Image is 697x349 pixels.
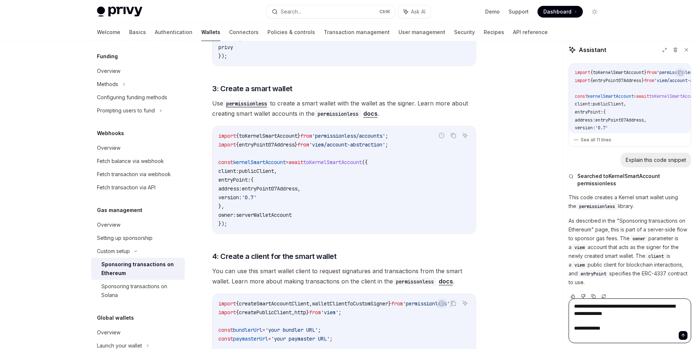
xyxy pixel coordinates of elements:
[385,141,388,148] span: ;
[309,141,385,148] span: 'viem/account-abstraction'
[97,52,118,61] h5: Funding
[648,253,664,259] span: client
[623,101,626,107] span: ,
[309,309,321,316] span: from
[385,133,388,139] span: ;
[218,194,242,201] span: version:
[239,168,274,174] span: publicClient
[97,129,124,138] h5: Webhooks
[593,70,644,75] span: toKernelSmartAccount
[449,131,458,140] button: Copy the contents from the code block
[97,7,142,17] img: light logo
[603,109,606,115] span: {
[513,23,548,41] a: API reference
[97,80,118,89] div: Methods
[223,100,270,108] code: permissionless
[267,5,395,18] button: Search...CtrlK
[218,327,233,333] span: const
[129,23,146,41] a: Basics
[595,117,644,123] span: entryPoint07Address
[388,300,391,307] span: }
[297,185,300,192] span: ,
[575,125,595,131] span: version:
[97,67,120,75] div: Overview
[393,278,437,286] code: permissonless
[268,335,271,342] span: =
[218,141,236,148] span: import
[239,300,309,307] span: createSmartAccountClient
[229,23,259,41] a: Connectors
[641,78,644,83] span: }
[97,93,167,102] div: Configuring funding methods
[91,181,185,194] a: Fetch transaction via API
[91,280,185,302] a: Sponsoring transactions on Solana
[593,78,641,83] span: entryPoint07Address
[97,106,155,115] div: Prompting users to fund
[633,236,645,242] span: owner
[242,194,256,201] span: '0.7'
[634,93,636,99] span: =
[318,327,321,333] span: ;
[644,117,647,123] span: ,
[460,298,470,308] button: Ask AI
[262,327,265,333] span: =
[675,68,685,78] button: Copy the contents from the code block
[543,8,572,15] span: Dashboard
[91,326,185,339] a: Overview
[460,131,470,140] button: Ask AI
[362,159,368,166] span: ({
[454,23,475,41] a: Security
[91,155,185,168] a: Fetch balance via webhook
[233,327,262,333] span: bundlerUrl
[449,298,458,308] button: Copy the contents from the code block
[281,7,301,16] div: Search...
[295,141,297,148] span: }
[271,335,330,342] span: 'your paymaster URL'
[581,271,606,277] span: entryPoint
[218,309,236,316] span: import
[251,177,254,183] span: {
[91,64,185,78] a: Overview
[626,156,686,164] div: Explain this code snippet
[97,220,120,229] div: Overview
[236,300,239,307] span: {
[91,258,185,280] a: Sponsoring transactions on Ethereum
[295,309,306,316] span: http
[575,78,590,83] span: import
[644,70,647,75] span: }
[403,300,450,307] span: 'permissionless'
[218,53,227,59] span: });
[485,8,500,15] a: Demo
[289,159,303,166] span: await
[312,300,388,307] span: walletClientToCustomSigner
[306,309,309,316] span: }
[575,117,595,123] span: address:
[679,331,687,340] button: Send message
[595,125,608,131] span: '0.7'
[309,300,312,307] span: ,
[218,44,233,51] span: privy
[101,260,180,278] div: Sponsoring transactions on Ethereum
[391,300,403,307] span: from
[338,309,341,316] span: ;
[239,309,292,316] span: createPublicClient
[575,109,603,115] span: entryPoint:
[97,313,134,322] h5: Global wallets
[212,251,337,261] span: 4: Create a client for the smart wallet
[236,212,292,218] span: serverWalletAccount
[437,298,446,308] button: Report incorrect code
[91,218,185,231] a: Overview
[573,135,686,145] button: See all 11 lines
[236,141,239,148] span: {
[589,6,600,18] button: Toggle dark mode
[321,309,338,316] span: 'viem'
[579,45,606,54] span: Assistant
[223,100,270,107] a: permissionless
[242,185,297,192] span: entryPoint07Address
[324,23,390,41] a: Transaction management
[91,141,185,155] a: Overview
[484,23,504,41] a: Recipes
[239,133,297,139] span: toKernelSmartAccount
[239,141,295,148] span: entryPoint07Address
[411,8,426,15] span: Ask AI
